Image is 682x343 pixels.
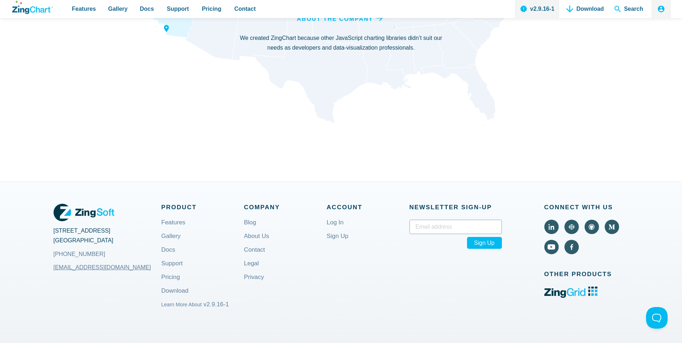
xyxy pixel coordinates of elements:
a: Visit ZingChart on Medium (external). [605,220,619,234]
a: Log In [327,220,344,237]
span: Other Products [544,269,629,279]
span: Account [327,202,409,212]
a: About the Company [297,14,385,24]
iframe: Toggle Customer Support [646,307,668,329]
input: Email address [409,220,502,234]
p: We created ZingChart because other JavaScript charting libraries didn’t suit our needs as develop... [239,33,443,52]
a: Contact [244,247,265,264]
a: Visit ZingChart on GitHub (external). [585,220,599,234]
small: Learn More About [161,302,202,307]
span: Connect With Us [544,202,629,212]
a: Blog [244,220,256,237]
a: [PHONE_NUMBER] [54,245,161,262]
a: Visit ZingChart on YouTube (external). [544,240,559,254]
span: Sign Up [467,237,502,249]
a: Visit ZingChart on CodePen (external). [564,220,579,234]
span: Company [244,202,327,212]
span: Gallery [108,4,128,14]
a: Pricing [161,274,180,292]
a: ZingGrid logo. Click to visit the ZingGrid site (external). [544,293,598,299]
span: Contact [234,4,256,14]
a: Visit ZingChart on LinkedIn (external). [544,220,559,234]
a: Support [161,261,183,278]
a: Gallery [161,233,181,251]
a: Legal [244,261,259,278]
span: Support [167,4,189,14]
a: Visit ZingChart on Facebook (external). [564,240,579,254]
span: Features [72,4,96,14]
a: Download [161,288,189,305]
a: [EMAIL_ADDRESS][DOMAIN_NAME] [54,259,151,276]
a: Sign Up [327,233,348,251]
span: Newsletter Sign‑up [409,202,502,212]
a: ZingChart Logo. Click to return to the homepage [12,1,53,14]
a: Features [161,220,186,237]
a: About Us [244,233,269,251]
a: ZingSoft Logo. Click to visit the ZingSoft site (external). [54,202,114,223]
a: Learn More About v2.9.16-1 [161,302,229,319]
span: Docs [140,4,154,14]
span: Product [161,202,244,212]
a: Privacy [244,274,264,292]
span: Pricing [202,4,221,14]
address: [STREET_ADDRESS] [GEOGRAPHIC_DATA] [54,226,161,262]
span: About the Company [297,14,373,24]
a: Docs [161,247,175,264]
span: v2.9.16-1 [203,301,229,308]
